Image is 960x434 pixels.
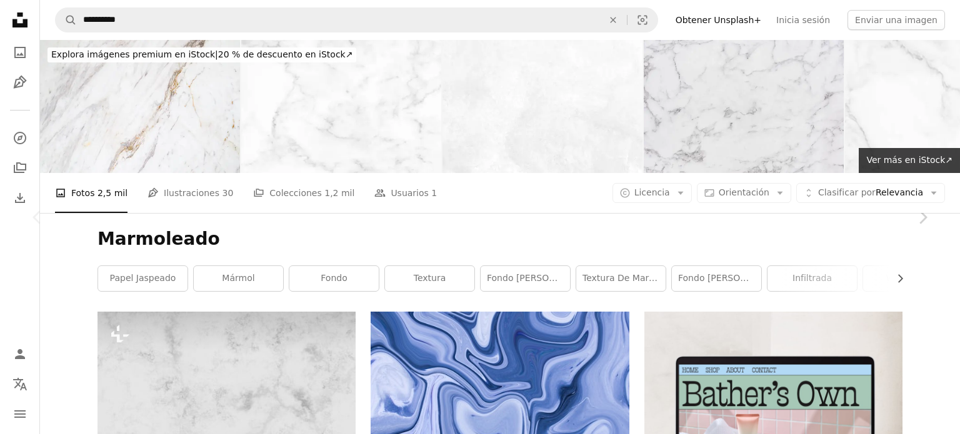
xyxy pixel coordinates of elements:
a: Usuarios 1 [374,173,437,213]
a: Infiltrada [767,266,857,291]
button: Búsqueda visual [627,8,657,32]
a: Papel jaspeado [98,266,187,291]
span: 20 % de descuento en iStock ↗ [51,49,352,59]
span: Orientación [719,187,769,197]
a: Fondo [PERSON_NAME] [672,266,761,291]
img: Mármol blanco con motivos negros [644,40,844,173]
button: Enviar una imagen [847,10,945,30]
a: textura de marmol [576,266,666,291]
form: Encuentra imágenes en todo el sitio [55,7,658,32]
h1: Marmoleado [97,228,902,250]
button: Orientación [697,183,791,203]
a: Fotos [7,40,32,65]
span: 1,2 mil [324,186,354,200]
a: Colecciones 1,2 mil [253,173,354,213]
button: Idioma [7,372,32,397]
button: Clasificar porRelevancia [796,183,945,203]
button: Borrar [599,8,627,32]
span: Ver más en iStock ↗ [866,155,952,165]
a: Iniciar sesión / Registrarse [7,342,32,367]
a: Ver más en iStock↗ [859,148,960,173]
img: Mármol Abstracto Navidad Blanco Gris Grunge Textura Patrón De Onda Nieve Hielo Témpano Colina Pla... [442,40,642,173]
a: mármol [194,266,283,291]
span: 1 [431,186,437,200]
span: Explora imágenes premium en iStock | [51,49,218,59]
a: Obtener Unsplash+ [668,10,769,30]
img: Mármol granito blanco fondo superficie de pared negro patrón gráfico abstracto luz elegante negro... [241,40,441,173]
a: Explorar [7,126,32,150]
span: 30 [222,186,233,200]
span: Relevancia [818,187,923,199]
a: fondo [PERSON_NAME] [481,266,570,291]
a: Inicia sesión [769,10,837,30]
button: desplazar lista a la derecha [889,266,902,291]
span: Clasificar por [818,187,876,197]
button: Buscar en Unsplash [56,8,77,32]
button: Menú [7,402,32,427]
a: Ilustraciones 30 [147,173,233,213]
span: Licencia [634,187,670,197]
img: Luxury white marble texture background [40,40,240,173]
a: textura [385,266,474,291]
a: Siguiente [885,157,960,277]
a: Explora imágenes premium en iStock|20 % de descuento en iStock↗ [40,40,364,70]
button: Licencia [612,183,692,203]
a: fondo [289,266,379,291]
a: Ilustraciones [7,70,32,95]
a: Wallpaper [863,266,952,291]
a: Colecciones [7,155,32,180]
a: Un primer plano de una textura de mármol blanco [97,405,356,416]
